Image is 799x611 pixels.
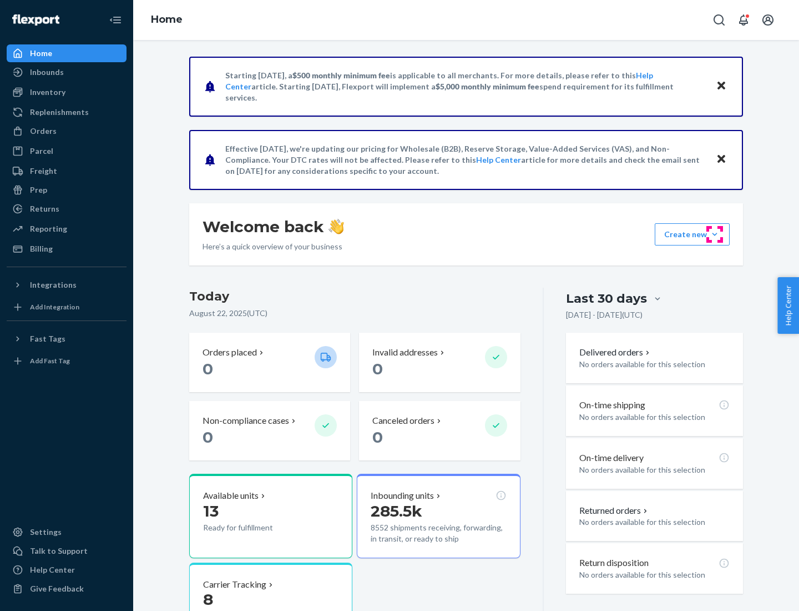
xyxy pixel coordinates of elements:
[372,414,434,427] p: Canceled orders
[371,489,434,502] p: Inbounding units
[30,583,84,594] div: Give Feedback
[7,298,127,316] a: Add Integration
[372,346,438,359] p: Invalid addresses
[30,107,89,118] div: Replenishments
[732,9,755,31] button: Open notifications
[30,545,88,557] div: Talk to Support
[7,142,127,160] a: Parcel
[30,67,64,78] div: Inbounds
[7,523,127,541] a: Settings
[189,401,350,460] button: Non-compliance cases 0
[203,578,266,591] p: Carrier Tracking
[579,517,730,528] p: No orders available for this selection
[30,243,53,254] div: Billing
[579,464,730,475] p: No orders available for this selection
[357,474,520,558] button: Inbounding units285.5k8552 shipments receiving, forwarding, in transit, or ready to ship
[566,309,643,320] p: [DATE] - [DATE] ( UTC )
[203,428,213,447] span: 0
[203,217,344,237] h1: Welcome back
[777,277,799,334] button: Help Center
[203,346,257,359] p: Orders placed
[189,474,352,558] button: Available units13Ready for fulfillment
[30,126,57,137] div: Orders
[189,308,520,319] p: August 22, 2025 ( UTC )
[7,330,127,348] button: Fast Tags
[371,502,422,520] span: 285.5k
[203,590,213,609] span: 8
[30,333,65,344] div: Fast Tags
[476,155,521,164] a: Help Center
[292,71,390,80] span: $500 monthly minimum fee
[30,279,77,291] div: Integrations
[359,333,520,392] button: Invalid addresses 0
[7,240,127,258] a: Billing
[7,561,127,579] a: Help Center
[30,564,75,575] div: Help Center
[203,522,306,533] p: Ready for fulfillment
[30,146,53,157] div: Parcel
[7,542,127,560] a: Talk to Support
[30,87,65,98] div: Inventory
[30,356,70,365] div: Add Fast Tag
[30,48,52,59] div: Home
[30,184,47,196] div: Prep
[566,290,647,307] div: Last 30 days
[579,504,650,517] button: Returned orders
[7,200,127,218] a: Returns
[579,557,649,569] p: Return disposition
[203,502,219,520] span: 13
[7,220,127,238] a: Reporting
[203,359,213,378] span: 0
[579,359,730,370] p: No orders available for this selection
[142,4,191,36] ol: breadcrumbs
[225,143,705,177] p: Effective [DATE], we're updating our pricing for Wholesale (B2B), Reserve Storage, Value-Added Se...
[328,219,344,234] img: hand-wave emoji
[203,414,289,427] p: Non-compliance cases
[714,78,729,94] button: Close
[12,14,59,26] img: Flexport logo
[151,13,183,26] a: Home
[7,103,127,121] a: Replenishments
[579,412,730,423] p: No orders available for this selection
[714,152,729,168] button: Close
[30,166,57,177] div: Freight
[579,569,730,580] p: No orders available for this selection
[757,9,779,31] button: Open account menu
[30,223,67,234] div: Reporting
[371,522,506,544] p: 8552 shipments receiving, forwarding, in transit, or ready to ship
[708,9,730,31] button: Open Search Box
[189,333,350,392] button: Orders placed 0
[189,288,520,305] h3: Today
[372,428,383,447] span: 0
[203,241,344,252] p: Here’s a quick overview of your business
[7,181,127,199] a: Prep
[30,203,59,214] div: Returns
[359,401,520,460] button: Canceled orders 0
[30,527,62,538] div: Settings
[7,276,127,294] button: Integrations
[225,70,705,103] p: Starting [DATE], a is applicable to all merchants. For more details, please refer to this article...
[655,223,730,246] button: Create new
[579,452,644,464] p: On-time delivery
[579,399,645,412] p: On-time shipping
[372,359,383,378] span: 0
[7,44,127,62] a: Home
[30,302,79,312] div: Add Integration
[7,83,127,101] a: Inventory
[579,346,652,359] button: Delivered orders
[436,82,539,91] span: $5,000 monthly minimum fee
[7,162,127,180] a: Freight
[7,63,127,81] a: Inbounds
[7,122,127,140] a: Orders
[7,352,127,370] a: Add Fast Tag
[203,489,259,502] p: Available units
[7,580,127,598] button: Give Feedback
[104,9,127,31] button: Close Navigation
